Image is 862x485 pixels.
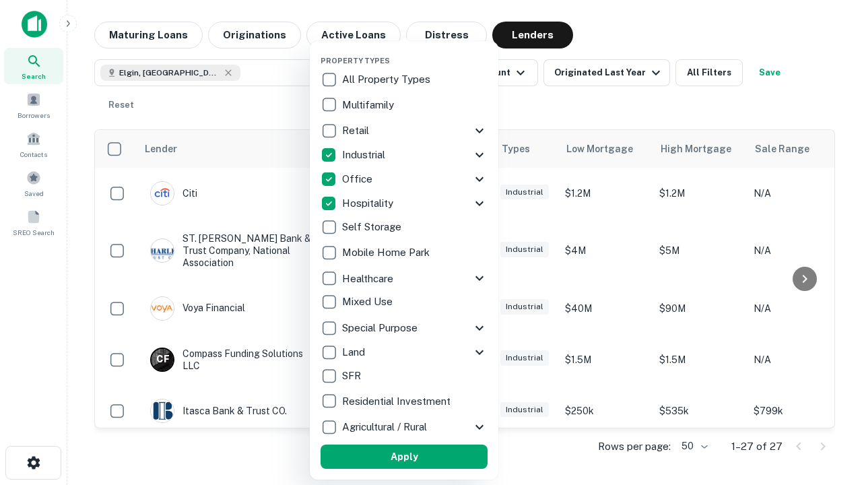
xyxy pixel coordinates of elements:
[342,245,432,261] p: Mobile Home Park
[321,316,488,340] div: Special Purpose
[342,368,364,384] p: SFR
[342,147,388,163] p: Industrial
[321,119,488,143] div: Retail
[342,123,372,139] p: Retail
[342,344,368,360] p: Land
[795,377,862,442] iframe: Chat Widget
[342,294,395,310] p: Mixed Use
[342,71,433,88] p: All Property Types
[321,57,390,65] span: Property Types
[321,340,488,364] div: Land
[342,320,420,336] p: Special Purpose
[321,191,488,216] div: Hospitality
[321,415,488,439] div: Agricultural / Rural
[321,143,488,167] div: Industrial
[321,266,488,290] div: Healthcare
[342,171,375,187] p: Office
[342,271,396,287] p: Healthcare
[342,219,404,235] p: Self Storage
[342,195,396,212] p: Hospitality
[342,393,453,410] p: Residential Investment
[342,419,430,435] p: Agricultural / Rural
[321,167,488,191] div: Office
[342,97,397,113] p: Multifamily
[321,445,488,469] button: Apply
